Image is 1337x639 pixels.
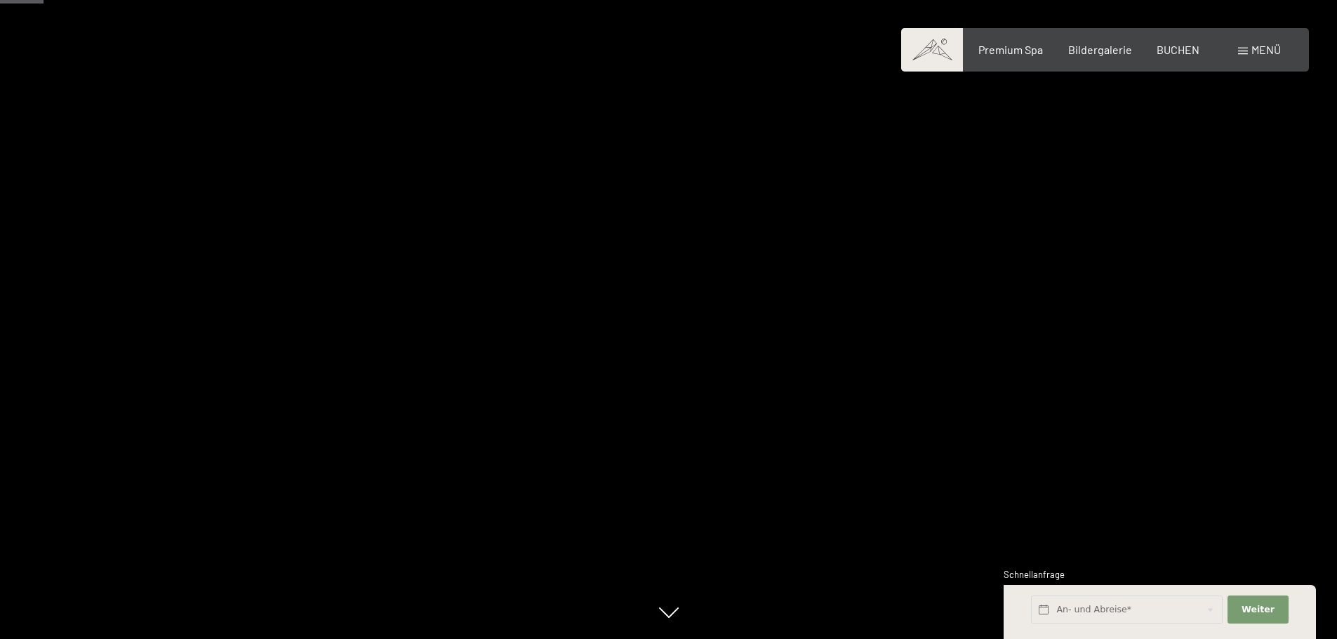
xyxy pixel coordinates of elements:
button: Weiter [1228,596,1288,624]
span: Menü [1251,43,1281,56]
a: Bildergalerie [1068,43,1132,56]
span: Weiter [1242,603,1275,616]
a: Premium Spa [978,43,1043,56]
a: BUCHEN [1157,43,1199,56]
span: Schnellanfrage [1004,569,1065,580]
